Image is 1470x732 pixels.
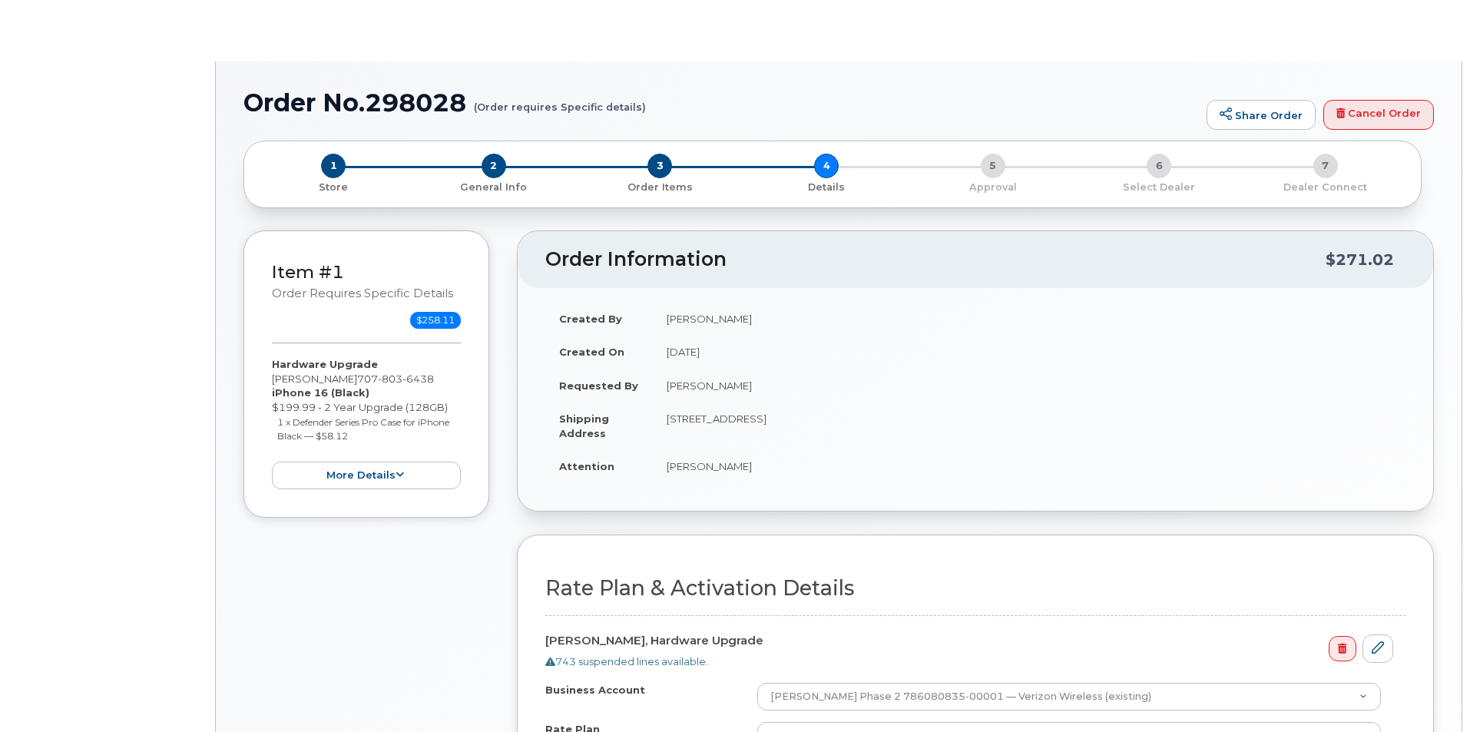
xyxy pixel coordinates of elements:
button: more details [272,462,461,490]
span: 6438 [402,373,434,385]
td: [PERSON_NAME] [653,369,1405,402]
h2: Order Information [545,249,1326,270]
strong: Requested By [559,379,638,392]
a: 2 General Info [411,178,578,194]
td: [PERSON_NAME] [653,449,1405,483]
h1: Order No.298028 [243,89,1199,116]
a: Cancel Order [1323,100,1434,131]
small: Order requires Specific details [272,287,453,300]
small: (Order requires Specific details) [474,89,646,113]
strong: Created By [559,313,622,325]
small: 1 x Defender Series Pro Case for iPhone Black — $58.12 [277,416,449,442]
div: 743 suspended lines available. [545,654,1393,669]
a: Share Order [1207,100,1316,131]
span: 2 [482,154,506,178]
h2: Rate Plan & Activation Details [545,577,1405,600]
p: Store [263,181,405,194]
a: Item #1 [272,261,344,283]
strong: iPhone 16 (Black) [272,386,369,399]
span: 803 [378,373,402,385]
td: [DATE] [653,335,1405,369]
h4: [PERSON_NAME], Hardware Upgrade [545,634,1393,648]
td: [STREET_ADDRESS] [653,402,1405,449]
p: General Info [417,181,571,194]
p: Order Items [583,181,737,194]
strong: Attention [559,460,614,472]
span: 707 [357,373,434,385]
span: $258.11 [410,312,461,329]
strong: Shipping Address [559,412,609,439]
strong: Hardware Upgrade [272,358,378,370]
label: Business Account [545,683,645,697]
div: [PERSON_NAME] $199.99 - 2 Year Upgrade (128GB) [272,357,461,489]
a: 3 Order Items [577,178,743,194]
a: 1 Store [257,178,411,194]
span: 3 [647,154,672,178]
td: [PERSON_NAME] [653,302,1405,336]
strong: Created On [559,346,624,358]
div: $271.02 [1326,245,1394,274]
span: 1 [321,154,346,178]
